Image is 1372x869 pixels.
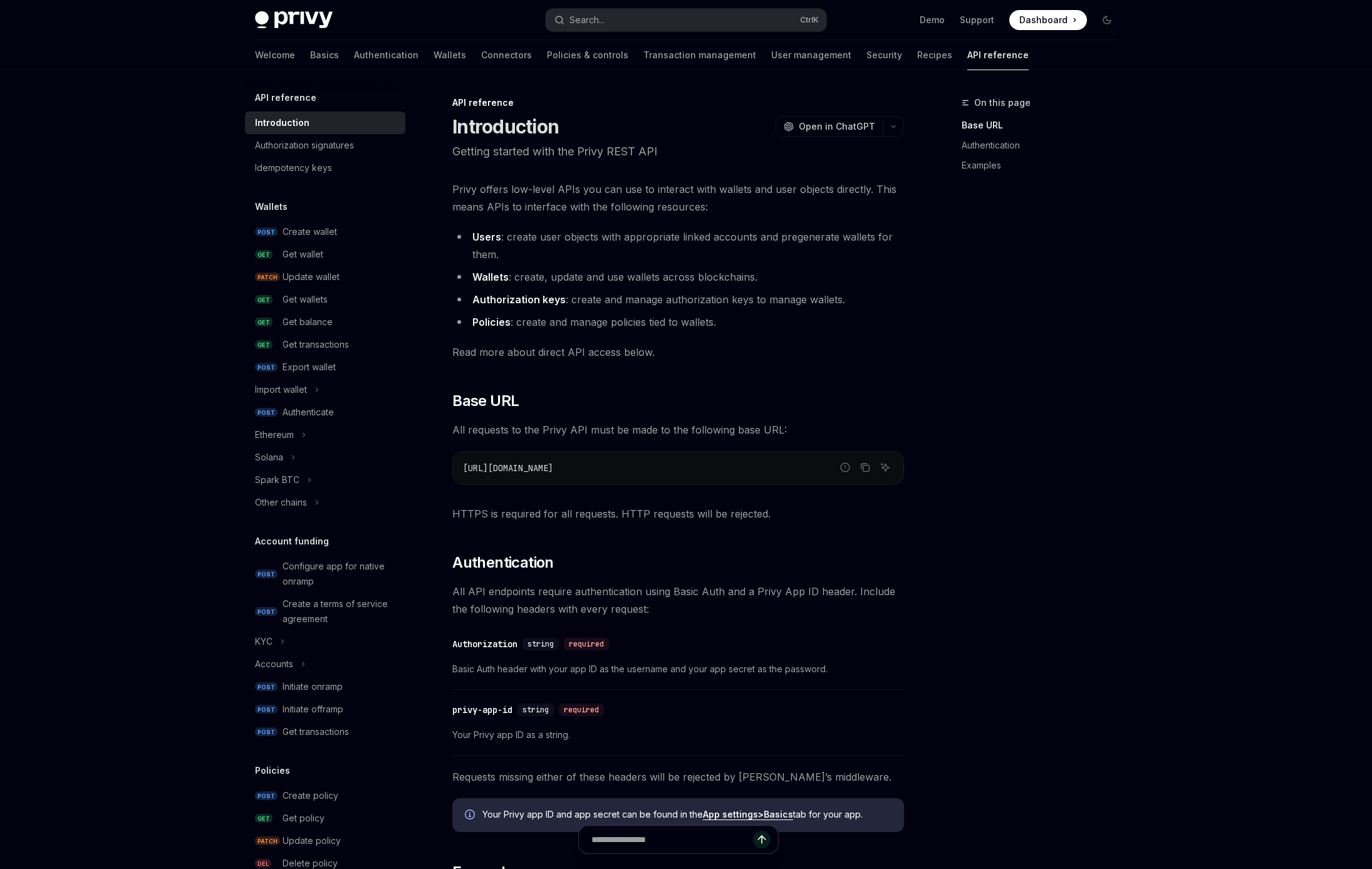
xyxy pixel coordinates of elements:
a: POSTInitiate offramp [245,698,405,721]
a: POSTCreate wallet [245,221,405,243]
input: Ask a question... [591,826,753,853]
a: Dashboard [1009,10,1087,30]
a: POSTCreate a terms of service agreement [245,593,405,630]
h5: API reference [255,90,316,105]
a: Authentication [354,40,418,70]
div: Initiate offramp [283,702,343,717]
a: POSTExport wallet [245,356,405,378]
div: Update wallet [283,269,340,284]
a: POSTGet transactions [245,721,405,743]
span: All requests to the Privy API must be made to the following base URL: [452,421,904,439]
button: Toggle Other chains section [245,491,405,514]
div: Other chains [255,495,307,510]
a: PATCHUpdate wallet [245,266,405,288]
div: Get policy [283,811,325,826]
span: GET [255,318,273,327]
div: Get transactions [283,337,349,352]
span: Your Privy app ID as a string. [452,727,904,742]
span: [URL][DOMAIN_NAME] [463,462,553,474]
a: Base URL [962,115,1127,135]
strong: Policies [472,316,511,328]
span: Authentication [452,553,554,573]
h5: Wallets [255,199,288,214]
svg: Info [465,809,477,822]
span: GET [255,814,273,823]
span: POST [255,570,278,579]
h5: Policies [255,763,290,778]
li: : create and manage authorization keys to manage wallets. [452,291,904,308]
div: Accounts [255,657,293,672]
div: Idempotency keys [255,160,332,175]
div: Initiate onramp [283,679,343,694]
a: GETGet wallet [245,243,405,266]
li: : create user objects with appropriate linked accounts and pregenerate wallets for them. [452,228,904,263]
span: POST [255,705,278,714]
span: HTTPS is required for all requests. HTTP requests will be rejected. [452,505,904,523]
span: Read more about direct API access below. [452,343,904,361]
span: GET [255,340,273,350]
strong: Wallets [472,271,509,283]
div: Ethereum [255,427,294,442]
button: Toggle Ethereum section [245,424,405,446]
li: : create and manage policies tied to wallets. [452,313,904,331]
div: Solana [255,450,283,465]
span: PATCH [255,836,280,846]
span: POST [255,408,278,417]
a: Authentication [962,135,1127,155]
div: Get wallets [283,292,328,307]
button: Toggle KYC section [245,630,405,653]
span: string [527,639,554,649]
a: POSTInitiate onramp [245,675,405,698]
a: GETGet wallets [245,288,405,311]
a: Idempotency keys [245,157,405,179]
div: Configure app for native onramp [283,559,398,589]
div: Introduction [255,115,309,130]
a: Support [960,14,994,26]
span: On this page [974,95,1031,110]
span: POST [255,791,278,801]
button: Ask AI [877,459,893,476]
div: required [559,704,604,716]
a: Welcome [255,40,295,70]
a: App settings>Basics [703,809,793,820]
span: POST [255,363,278,372]
div: KYC [255,634,273,649]
a: POSTConfigure app for native onramp [245,555,405,593]
h5: Account funding [255,534,329,549]
span: POST [255,607,278,617]
a: Recipes [917,40,952,70]
a: Demo [920,14,945,26]
div: Create a terms of service agreement [283,596,398,627]
button: Toggle Accounts section [245,653,405,675]
span: string [522,705,549,715]
span: Dashboard [1019,14,1068,26]
strong: Basics [764,809,793,820]
a: Basics [310,40,339,70]
button: Send message [753,831,771,848]
button: Report incorrect code [837,459,853,476]
span: DEL [255,859,271,868]
a: Authorization signatures [245,134,405,157]
button: Open search [546,9,826,31]
span: Ctrl K [800,15,819,25]
span: Open in ChatGPT [799,120,875,133]
div: Authorization [452,638,517,650]
a: POSTCreate policy [245,784,405,807]
a: GETGet balance [245,311,405,333]
span: POST [255,227,278,237]
button: Toggle Spark BTC section [245,469,405,491]
button: Toggle Import wallet section [245,378,405,401]
a: POSTAuthenticate [245,401,405,424]
a: Wallets [434,40,466,70]
a: Security [866,40,902,70]
span: PATCH [255,273,280,282]
a: Examples [962,155,1127,175]
a: PATCHUpdate policy [245,830,405,852]
a: Connectors [481,40,532,70]
div: API reference [452,96,904,109]
button: Toggle dark mode [1097,10,1117,30]
button: Copy the contents from the code block [857,459,873,476]
span: GET [255,295,273,304]
span: All API endpoints require authentication using Basic Auth and a Privy App ID header. Include the ... [452,583,904,618]
h1: Introduction [452,115,559,138]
